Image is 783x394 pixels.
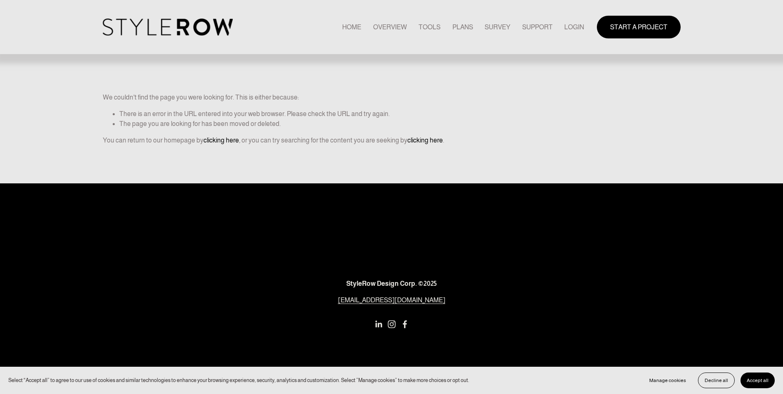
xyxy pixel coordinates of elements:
span: SUPPORT [522,22,553,32]
a: START A PROJECT [597,16,681,38]
p: You can return to our homepage by , or you can try searching for the content you are seeking by . [103,135,681,145]
a: LOGIN [564,21,584,33]
a: Instagram [388,320,396,328]
a: HOME [342,21,361,33]
a: folder dropdown [522,21,553,33]
a: TOOLS [419,21,440,33]
strong: StyleRow Design Corp. ©2025 [346,280,437,287]
span: Accept all [747,377,769,383]
p: Select “Accept all” to agree to our use of cookies and similar technologies to enhance your brows... [8,376,469,384]
li: There is an error in the URL entered into your web browser. Please check the URL and try again. [119,109,681,119]
a: OVERVIEW [373,21,407,33]
a: SURVEY [485,21,510,33]
a: PLANS [452,21,473,33]
button: Accept all [740,373,775,388]
a: clicking here [203,137,239,144]
img: StyleRow [103,19,233,36]
a: [EMAIL_ADDRESS][DOMAIN_NAME] [338,295,445,305]
a: clicking here [407,137,443,144]
button: Manage cookies [643,373,692,388]
button: Decline all [698,373,735,388]
span: Manage cookies [649,377,686,383]
li: The page you are looking for has been moved or deleted. [119,119,681,129]
a: LinkedIn [374,320,383,328]
a: Facebook [401,320,409,328]
span: Decline all [705,377,728,383]
p: We couldn't find the page you were looking for. This is either because: [103,61,681,102]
